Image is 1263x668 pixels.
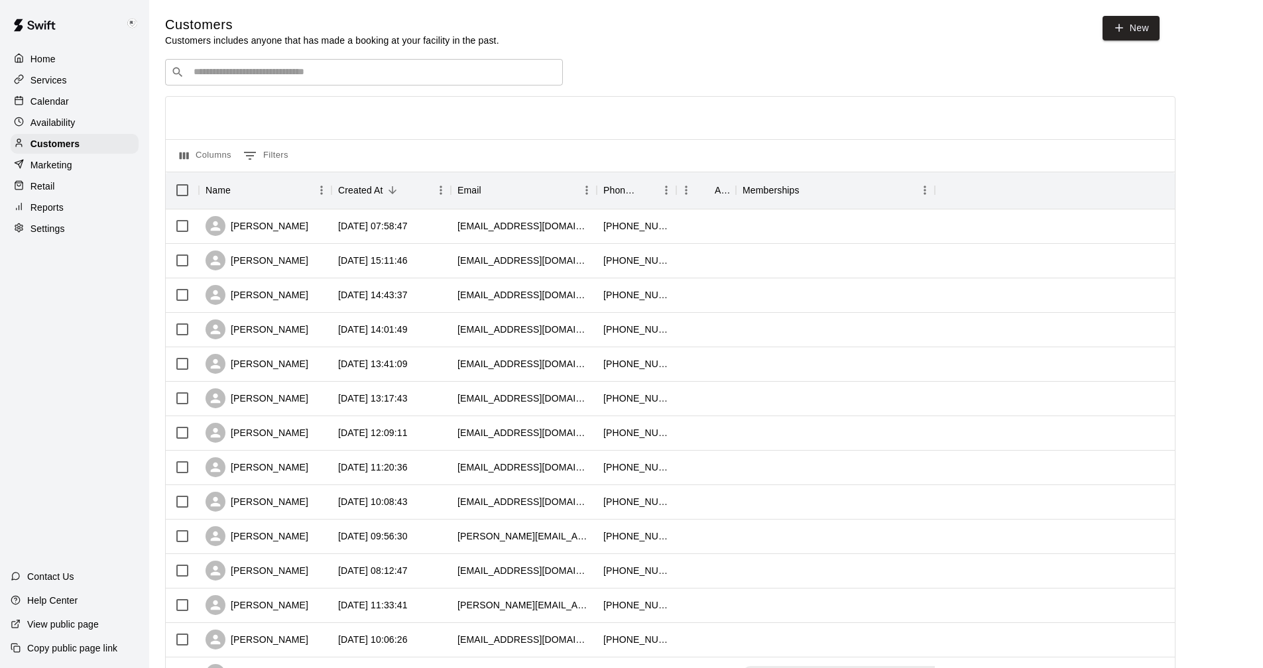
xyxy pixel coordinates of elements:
[206,250,308,270] div: [PERSON_NAME]
[338,495,408,508] div: 2025-10-12 10:08:43
[603,323,670,336] div: +17028853407
[338,219,408,233] div: 2025-10-13 07:58:47
[451,172,597,209] div: Email
[1103,16,1160,40] a: New
[30,180,55,193] p: Retail
[11,70,139,90] a: Services
[457,357,590,370] div: ccavasos46@gmail.com
[30,222,65,235] p: Settings
[30,95,69,108] p: Calendar
[312,180,331,200] button: Menu
[11,91,139,111] a: Calendar
[30,158,72,172] p: Marketing
[11,176,139,196] a: Retail
[457,529,590,543] div: emmons@projectwilbur.com
[457,172,481,209] div: Email
[603,564,670,577] div: +17024153476
[11,113,139,133] div: Availability
[11,49,139,69] a: Home
[743,172,800,209] div: Memberships
[457,564,590,577] div: herald3325@gmail.com
[457,495,590,508] div: barbod_salimi@yahoo.com
[206,423,308,443] div: [PERSON_NAME]
[165,34,499,47] p: Customers includes anyone that has made a booking at your facility in the past.
[338,254,408,267] div: 2025-10-12 15:11:46
[206,285,308,305] div: [PERSON_NAME]
[603,461,670,474] div: +19514595512
[338,323,408,336] div: 2025-10-12 14:01:49
[331,172,451,209] div: Created At
[603,357,670,370] div: +15055501982
[457,219,590,233] div: megannolasco1@gmail.com
[121,11,149,37] div: Keith Brooks
[11,219,139,239] a: Settings
[457,392,590,405] div: pagejoseph14@gmail.com
[603,219,670,233] div: +17027640711
[457,323,590,336] div: bmcginnis0@gmail.com
[206,319,308,339] div: [PERSON_NAME]
[27,618,99,631] p: View public page
[240,145,292,166] button: Show filters
[338,288,408,302] div: 2025-10-12 14:43:37
[11,134,139,154] a: Customers
[383,181,402,199] button: Sort
[206,492,308,512] div: [PERSON_NAME]
[603,172,638,209] div: Phone Number
[800,181,818,199] button: Sort
[30,52,56,66] p: Home
[457,598,590,612] div: christopher.landeroz@gmail.com
[736,172,935,209] div: Memberships
[597,172,676,209] div: Phone Number
[206,561,308,581] div: [PERSON_NAME]
[30,74,67,87] p: Services
[206,595,308,615] div: [PERSON_NAME]
[338,357,408,370] div: 2025-10-12 13:41:09
[11,197,139,217] div: Reports
[431,180,451,200] button: Menu
[603,426,670,439] div: +17026352022
[481,181,500,199] button: Sort
[338,461,408,474] div: 2025-10-12 11:20:36
[231,181,249,199] button: Sort
[30,201,64,214] p: Reports
[603,598,670,612] div: +17736200454
[656,180,676,200] button: Menu
[338,633,408,646] div: 2025-10-11 10:06:26
[27,594,78,607] p: Help Center
[457,288,590,302] div: nauriciohenriquez0911@gmail.com
[338,598,408,612] div: 2025-10-11 11:33:41
[206,526,308,546] div: [PERSON_NAME]
[603,633,670,646] div: +17024682875
[603,254,670,267] div: +15597729769
[638,181,656,199] button: Sort
[27,570,74,583] p: Contact Us
[206,354,308,374] div: [PERSON_NAME]
[206,172,231,209] div: Name
[30,116,76,129] p: Availability
[124,16,140,32] img: Keith Brooks
[11,155,139,175] a: Marketing
[338,529,408,543] div: 2025-10-12 09:56:30
[27,641,117,655] p: Copy public page link
[676,180,696,200] button: Menu
[199,172,331,209] div: Name
[338,392,408,405] div: 2025-10-12 13:17:43
[603,392,670,405] div: +17028160170
[165,16,499,34] h5: Customers
[165,59,563,85] div: Search customers by name or email
[457,426,590,439] div: pwricciando@gmail.com
[338,172,383,209] div: Created At
[676,172,736,209] div: Age
[603,288,670,302] div: +13236080635
[603,495,670,508] div: +18587037310
[715,172,729,209] div: Age
[206,630,308,649] div: [PERSON_NAME]
[30,137,80,150] p: Customers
